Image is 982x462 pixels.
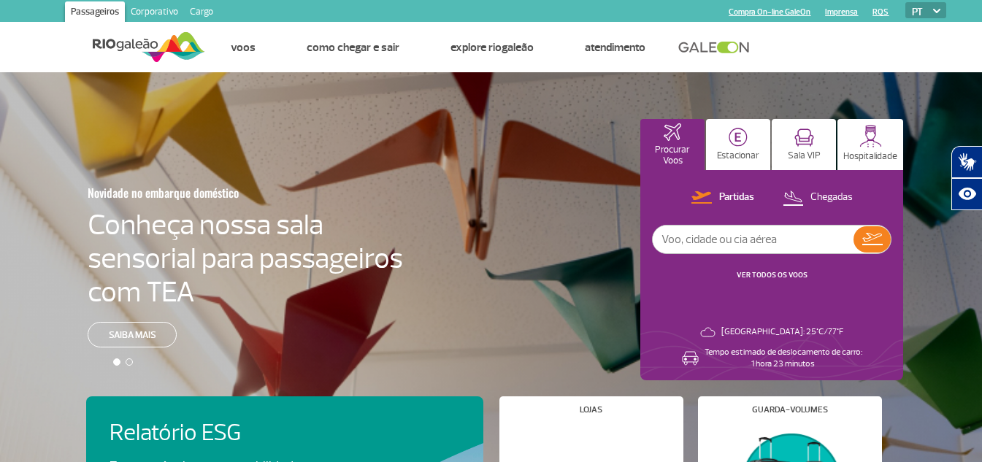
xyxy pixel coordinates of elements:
[653,226,854,253] input: Voo, cidade ou cia aérea
[88,208,403,309] h4: Conheça nossa sala sensorial para passageiros com TEA
[951,146,982,178] button: Abrir tradutor de língua de sinais.
[859,125,882,147] img: hospitality.svg
[837,119,903,170] button: Hospitalidade
[752,406,828,414] h4: Guarda-volumes
[307,40,399,55] a: Como chegar e sair
[794,128,814,147] img: vipRoom.svg
[580,406,602,414] h4: Lojas
[729,7,810,17] a: Compra On-line GaleOn
[110,420,342,447] h4: Relatório ESG
[951,178,982,210] button: Abrir recursos assistivos.
[88,322,177,347] a: Saiba mais
[721,326,843,338] p: [GEOGRAPHIC_DATA]: 25°C/77°F
[772,119,836,170] button: Sala VIP
[648,145,697,166] p: Procurar Voos
[184,1,219,25] a: Cargo
[717,150,759,161] p: Estacionar
[719,190,754,204] p: Partidas
[737,270,808,280] a: VER TODOS OS VOOS
[843,151,897,162] p: Hospitalidade
[125,1,184,25] a: Corporativo
[706,119,770,170] button: Estacionar
[872,7,889,17] a: RQS
[450,40,534,55] a: Explore RIOgaleão
[640,119,705,170] button: Procurar Voos
[65,1,125,25] a: Passageiros
[951,146,982,210] div: Plugin de acessibilidade da Hand Talk.
[732,269,812,281] button: VER TODOS OS VOOS
[810,190,853,204] p: Chegadas
[788,150,821,161] p: Sala VIP
[825,7,858,17] a: Imprensa
[88,177,331,208] h3: Novidade no embarque doméstico
[231,40,256,55] a: Voos
[778,188,857,207] button: Chegadas
[705,347,862,370] p: Tempo estimado de deslocamento de carro: 1 hora 23 minutos
[687,188,759,207] button: Partidas
[664,123,681,141] img: airplaneHomeActive.svg
[585,40,645,55] a: Atendimento
[729,128,748,147] img: carParkingHome.svg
